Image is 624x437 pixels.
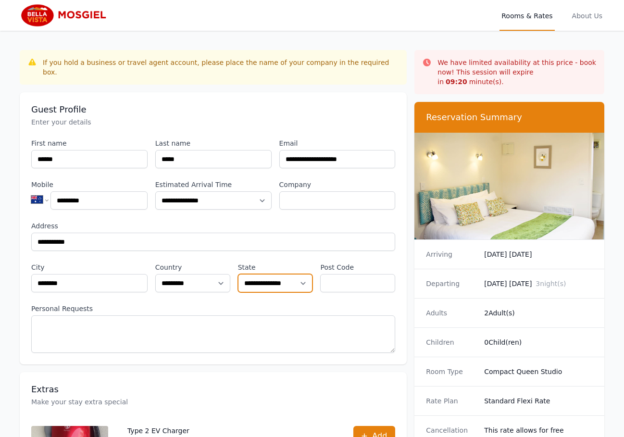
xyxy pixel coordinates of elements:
p: We have limited availability at this price - book now! This session will expire in minute(s). [437,58,597,87]
span: 3 night(s) [536,280,566,287]
label: Personal Requests [31,304,395,313]
label: Country [155,262,230,272]
dd: Standard Flexi Rate [484,396,593,406]
dd: [DATE] [DATE] [484,279,593,288]
label: Mobile [31,180,148,189]
label: Address [31,221,395,231]
p: Enter your details [31,117,395,127]
img: Bella Vista Mosgiel [20,4,112,27]
h3: Reservation Summary [426,112,593,123]
label: Last name [155,138,272,148]
p: Make your stay extra special [31,397,395,407]
dd: 2 Adult(s) [484,308,593,318]
dd: 0 Child(ren) [484,337,593,347]
dt: Arriving [426,250,476,259]
label: Email [279,138,396,148]
label: City [31,262,148,272]
dd: [DATE] [DATE] [484,250,593,259]
strong: 09 : 20 [446,78,467,86]
h3: Extras [31,384,395,395]
label: State [238,262,313,272]
dt: Children [426,337,476,347]
dt: Adults [426,308,476,318]
label: Post Code [320,262,395,272]
img: Compact Queen Studio [414,133,604,239]
label: Estimated Arrival Time [155,180,272,189]
dd: Compact Queen Studio [484,367,593,376]
p: Type 2 EV Charger [127,426,334,436]
dt: Room Type [426,367,476,376]
h3: Guest Profile [31,104,395,115]
label: Company [279,180,396,189]
dt: Departing [426,279,476,288]
label: First name [31,138,148,148]
div: If you hold a business or travel agent account, please place the name of your company in the requ... [43,58,399,77]
dt: Rate Plan [426,396,476,406]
